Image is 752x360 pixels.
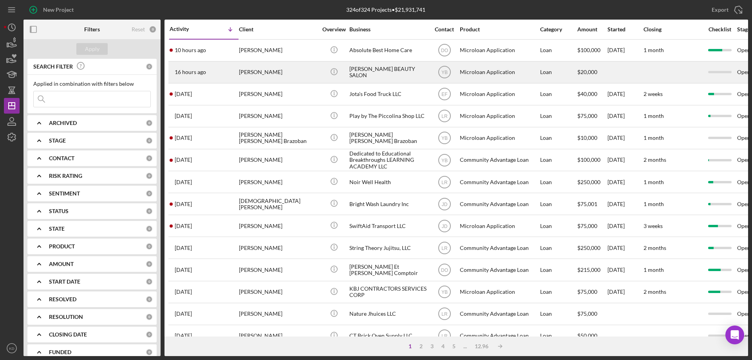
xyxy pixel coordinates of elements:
div: 0 [146,63,153,70]
div: $75,001 [577,194,607,214]
div: [DATE] [607,259,643,280]
div: Apply [85,43,99,55]
div: 0 [146,296,153,303]
div: [PERSON_NAME] [239,326,317,346]
div: Reset [132,26,145,33]
b: ARCHIVED [49,120,77,126]
text: YB [441,289,447,295]
div: $75,000 [577,106,607,127]
text: YB [441,157,447,163]
time: 2025-08-26 15:56 [175,179,192,185]
div: String Theory Jujitsu, LLC [349,237,428,258]
div: [DATE] [607,215,643,236]
button: Export [704,2,748,18]
div: Absolute Best Home Care [349,40,428,61]
button: Apply [76,43,108,55]
b: RISK RATING [49,173,82,179]
div: 0 [146,261,153,268]
div: $20,000 [577,62,607,83]
div: Microloan Application [460,84,538,105]
div: Bright Wash Laundry Inc [349,194,428,214]
div: Activity [170,26,204,32]
time: 2 weeks [644,90,663,97]
div: [DATE] [607,172,643,192]
text: EF [441,92,447,97]
div: [PERSON_NAME] BEAUTY SALON [349,62,428,83]
div: [PERSON_NAME] [239,62,317,83]
div: [PERSON_NAME] Et [PERSON_NAME] Comptoir [349,259,428,280]
div: Loan [540,237,577,258]
b: FUNDED [49,349,71,355]
div: New Project [43,2,74,18]
time: 2025-08-28 01:38 [175,47,206,53]
div: Loan [540,84,577,105]
div: [DATE] [607,84,643,105]
div: Overview [319,26,349,33]
div: $75,000 [577,304,607,324]
div: Open Intercom Messenger [725,326,744,344]
div: [DATE] [607,128,643,148]
div: [PERSON_NAME] [239,106,317,127]
div: [PERSON_NAME] [239,40,317,61]
time: 2025-08-27 03:10 [175,91,192,97]
div: [DATE] [607,194,643,214]
div: Microloan Application [460,128,538,148]
time: 3 weeks [644,223,663,229]
div: Jota's Food Truck LLC [349,84,428,105]
div: [DATE] [607,40,643,61]
time: 2025-08-22 15:25 [175,333,192,339]
button: KD [4,340,20,356]
time: 2025-08-26 17:15 [175,157,192,163]
div: [DATE] [607,282,643,302]
b: Filters [84,26,100,33]
text: JD [441,201,447,207]
div: $75,000 [577,215,607,236]
div: 0 [146,225,153,232]
time: 1 month [644,112,664,119]
button: New Project [23,2,81,18]
div: Microloan Application [460,106,538,127]
div: Loan [540,304,577,324]
div: Noir Well Health [349,172,428,192]
div: Loan [540,172,577,192]
text: YB [441,70,447,75]
div: 0 [146,243,153,250]
b: STATE [49,226,65,232]
div: 0 [149,25,157,33]
div: Category [540,26,577,33]
div: ... [459,343,471,349]
div: [DEMOGRAPHIC_DATA][PERSON_NAME] [239,194,317,214]
div: [PERSON_NAME] [PERSON_NAME] Brazoban [239,128,317,148]
b: RESOLUTION [49,314,83,320]
time: 1 month [644,134,664,141]
time: 2 months [644,288,666,295]
div: $50,000 [577,326,607,346]
div: Microloan Application [460,215,538,236]
div: 324 of 324 Projects • $21,931,741 [346,7,425,13]
div: [PERSON_NAME] [239,215,317,236]
div: Community Advantage Loan [460,304,538,324]
div: 0 [146,137,153,144]
div: 12.96 [471,343,492,349]
time: 2 months [644,244,666,251]
div: Microloan Application [460,40,538,61]
text: KD [9,346,14,351]
div: Contact [430,26,459,33]
div: Nature Jhuices LLC [349,304,428,324]
div: $75,000 [577,282,607,302]
text: LR [441,245,448,251]
div: [PERSON_NAME] [239,282,317,302]
div: Play by The Piccolina Shop LLC [349,106,428,127]
b: STATUS [49,208,69,214]
time: 1 month [644,179,664,185]
div: $10,000 [577,128,607,148]
time: 2025-08-26 21:07 [175,113,192,119]
div: Community Advantage Loan [460,194,538,214]
div: Product [460,26,538,33]
text: LR [441,114,448,119]
div: 0 [146,155,153,162]
div: [PERSON_NAME] [239,172,317,192]
text: LR [441,179,448,185]
text: DO [441,48,448,53]
time: 2025-08-27 19:57 [175,69,206,75]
